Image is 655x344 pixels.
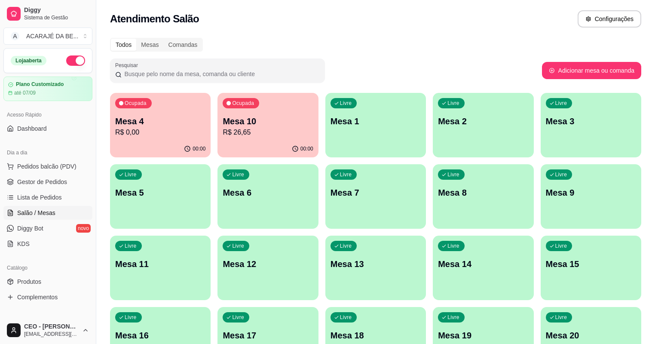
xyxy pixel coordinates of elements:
[578,10,641,28] button: Configurações
[3,108,92,122] div: Acesso Rápido
[3,275,92,289] a: Produtos
[3,190,92,204] a: Lista de Pedidos
[223,115,313,127] p: Mesa 10
[433,236,533,300] button: LivreMesa 14
[3,3,92,24] a: DiggySistema de Gestão
[340,314,352,321] p: Livre
[193,145,205,152] p: 00:00
[111,39,136,51] div: Todos
[24,331,79,338] span: [EMAIL_ADDRESS][DOMAIN_NAME]
[325,93,426,157] button: LivreMesa 1
[546,329,636,341] p: Mesa 20
[223,187,313,199] p: Mesa 6
[3,122,92,135] a: Dashboard
[438,258,528,270] p: Mesa 14
[125,171,137,178] p: Livre
[546,187,636,199] p: Mesa 9
[110,93,211,157] button: OcupadaMesa 4R$ 0,0000:00
[3,146,92,160] div: Dia a dia
[438,329,528,341] p: Mesa 19
[115,115,205,127] p: Mesa 4
[115,329,205,341] p: Mesa 16
[340,243,352,249] p: Livre
[17,193,62,202] span: Lista de Pedidos
[3,237,92,251] a: KDS
[541,93,641,157] button: LivreMesa 3
[232,314,244,321] p: Livre
[3,175,92,189] a: Gestor de Pedidos
[331,329,421,341] p: Mesa 18
[17,293,58,301] span: Complementos
[541,236,641,300] button: LivreMesa 15
[433,164,533,229] button: LivreMesa 8
[14,89,36,96] article: até 07/09
[115,61,141,69] label: Pesquisar
[232,171,244,178] p: Livre
[447,100,459,107] p: Livre
[17,178,67,186] span: Gestor de Pedidos
[164,39,202,51] div: Comandas
[325,236,426,300] button: LivreMesa 13
[3,77,92,101] a: Plano Customizadoaté 07/09
[3,261,92,275] div: Catálogo
[438,187,528,199] p: Mesa 8
[17,209,55,217] span: Salão / Mesas
[3,320,92,341] button: CEO - [PERSON_NAME][EMAIL_ADDRESS][DOMAIN_NAME]
[115,127,205,138] p: R$ 0,00
[300,145,313,152] p: 00:00
[110,236,211,300] button: LivreMesa 11
[17,240,30,248] span: KDS
[447,171,459,178] p: Livre
[17,124,47,133] span: Dashboard
[3,221,92,235] a: Diggy Botnovo
[217,236,318,300] button: LivreMesa 12
[136,39,163,51] div: Mesas
[17,224,43,233] span: Diggy Bot
[542,62,641,79] button: Adicionar mesa ou comanda
[340,171,352,178] p: Livre
[125,314,137,321] p: Livre
[110,12,199,26] h2: Atendimento Salão
[331,187,421,199] p: Mesa 7
[447,243,459,249] p: Livre
[115,258,205,270] p: Mesa 11
[433,93,533,157] button: LivreMesa 2
[223,258,313,270] p: Mesa 12
[125,243,137,249] p: Livre
[26,32,78,40] div: ACARAJÉ DA BE ...
[546,115,636,127] p: Mesa 3
[331,115,421,127] p: Mesa 1
[546,258,636,270] p: Mesa 15
[340,100,352,107] p: Livre
[232,243,244,249] p: Livre
[110,164,211,229] button: LivreMesa 5
[217,93,318,157] button: OcupadaMesa 10R$ 26,6500:00
[555,314,567,321] p: Livre
[331,258,421,270] p: Mesa 13
[125,100,147,107] p: Ocupada
[3,290,92,304] a: Complementos
[555,100,567,107] p: Livre
[223,329,313,341] p: Mesa 17
[555,243,567,249] p: Livre
[17,277,41,286] span: Produtos
[122,70,320,78] input: Pesquisar
[24,6,89,14] span: Diggy
[11,56,46,65] div: Loja aberta
[24,323,79,331] span: CEO - [PERSON_NAME]
[325,164,426,229] button: LivreMesa 7
[115,187,205,199] p: Mesa 5
[17,162,77,171] span: Pedidos balcão (PDV)
[447,314,459,321] p: Livre
[223,127,313,138] p: R$ 26,65
[217,164,318,229] button: LivreMesa 6
[3,28,92,45] button: Select a team
[3,206,92,220] a: Salão / Mesas
[541,164,641,229] button: LivreMesa 9
[66,55,85,66] button: Alterar Status
[11,32,19,40] span: A
[555,171,567,178] p: Livre
[438,115,528,127] p: Mesa 2
[24,14,89,21] span: Sistema de Gestão
[3,160,92,173] button: Pedidos balcão (PDV)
